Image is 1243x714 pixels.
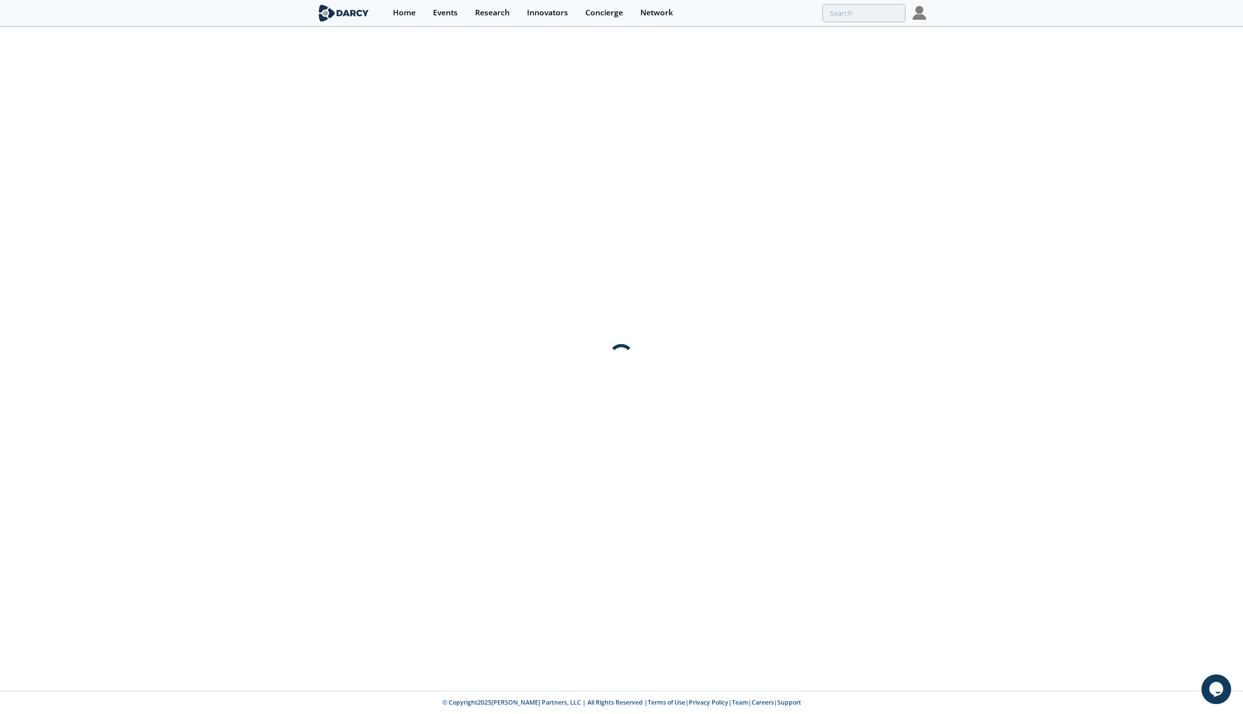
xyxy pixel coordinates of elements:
[912,6,926,20] img: Profile
[527,9,568,17] div: Innovators
[317,4,371,22] img: logo-wide.svg
[752,698,774,707] a: Careers
[393,9,416,17] div: Home
[648,698,685,707] a: Terms of Use
[433,9,458,17] div: Events
[822,4,906,22] input: Advanced Search
[732,698,748,707] a: Team
[777,698,801,707] a: Support
[475,9,510,17] div: Research
[585,9,623,17] div: Concierge
[689,698,728,707] a: Privacy Policy
[255,698,988,707] p: © Copyright 2025 [PERSON_NAME] Partners, LLC | All Rights Reserved | | | | |
[640,9,673,17] div: Network
[1201,674,1233,704] iframe: chat widget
